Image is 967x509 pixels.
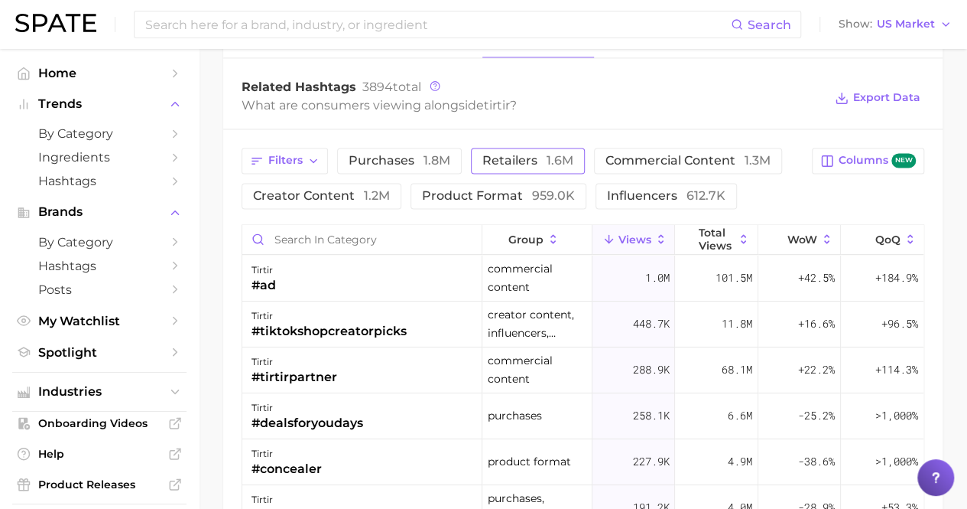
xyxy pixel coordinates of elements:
span: 4.9m [728,452,752,471]
span: total [362,80,421,94]
span: Trends [38,97,161,111]
div: tirtir [251,399,363,417]
span: Home [38,66,161,80]
a: Product Releases [12,473,187,496]
span: Show [839,20,872,28]
span: +22.2% [798,361,835,379]
button: tirtir#tirtirpartnercommercial content288.9k68.1m+22.2%+114.3% [242,347,923,393]
a: Hashtags [12,254,187,278]
button: ShowUS Market [835,15,956,34]
span: 959.0k [532,188,575,203]
span: purchases [349,155,450,167]
span: Brands [38,205,161,219]
button: Total Views [675,225,758,255]
span: QoQ [875,233,900,246]
span: creator content [253,190,390,202]
div: tirtir [251,353,337,371]
span: tirtir [484,98,510,113]
span: 448.7k [632,315,669,333]
span: 68.1m [722,361,752,379]
span: 11.8m [722,315,752,333]
span: creator content, influencers, retailers [488,305,586,342]
span: new [891,153,916,168]
button: tirtir#adcommercial content1.0m101.5m+42.5%+184.9% [242,256,923,302]
span: Search [748,18,791,32]
button: Columnsnew [812,148,924,174]
span: commercial content [605,155,771,167]
span: retailers [482,155,573,167]
span: Posts [38,282,161,297]
span: -25.2% [798,406,835,425]
span: Spotlight [38,345,161,360]
div: #ad [251,276,276,295]
span: Columns [839,153,916,168]
span: purchases [488,406,542,425]
div: #dealsforyoudays [251,414,363,432]
span: -38.6% [798,452,835,471]
span: Total Views [699,227,735,251]
button: Trends [12,93,187,116]
span: 3894 [362,80,393,94]
span: commercial content [488,351,586,388]
span: +42.5% [798,269,835,287]
span: 288.9k [632,361,669,379]
span: +96.5% [881,315,918,333]
a: Help [12,442,187,465]
span: 1.8m [423,153,450,168]
span: >1,000% [875,454,918,468]
span: Help [38,447,161,461]
div: tirtir [251,307,407,325]
button: WoW [758,225,841,255]
a: by Category [12,122,187,145]
span: Hashtags [38,174,161,188]
a: Onboarding Videos [12,412,187,435]
span: commercial content [488,259,586,296]
div: tirtir [251,445,322,463]
span: +114.3% [875,361,918,379]
span: 258.1k [632,406,669,425]
span: 227.9k [632,452,669,471]
button: Industries [12,380,187,403]
span: Views [618,233,651,246]
button: Filters [242,148,328,174]
span: by Category [38,235,161,250]
span: 101.5m [716,269,752,287]
span: Product Releases [38,478,161,491]
input: Search in category [242,225,482,254]
span: Industries [38,385,161,399]
span: group [508,233,544,246]
a: Ingredients [12,145,187,169]
a: Posts [12,278,187,302]
span: Hashtags [38,259,161,273]
div: tirtir [251,491,402,509]
span: 1.6m [547,153,573,168]
button: tirtir#tiktokshopcreatorpickscreator content, influencers, retailers448.7k11.8m+16.6%+96.5% [242,302,923,347]
span: US Market [877,20,935,28]
span: product format [488,452,571,471]
a: by Category [12,230,187,254]
a: Hashtags [12,169,187,193]
span: WoW [787,233,817,246]
span: 612.7k [686,188,725,203]
div: What are consumers viewing alongside ? [242,95,823,116]
div: #tiktokshopcreatorpicks [251,322,407,341]
span: Onboarding Videos [38,416,161,430]
button: tirtir#dealsforyoudayspurchases258.1k6.6m-25.2%>1,000% [242,393,923,439]
span: 1.2m [364,188,390,203]
span: product format [422,190,575,202]
span: +16.6% [798,315,835,333]
span: +184.9% [875,269,918,287]
a: My Watchlist [12,309,187,333]
span: 6.6m [728,406,752,425]
span: Export Data [853,91,920,104]
a: Home [12,61,187,85]
button: QoQ [841,225,923,255]
div: #concealer [251,460,322,478]
span: Filters [268,154,303,167]
span: by Category [38,126,161,141]
span: Ingredients [38,150,161,165]
a: Spotlight [12,341,187,364]
div: #tirtirpartner [251,368,337,387]
button: group [482,225,592,255]
span: >1,000% [875,408,918,423]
